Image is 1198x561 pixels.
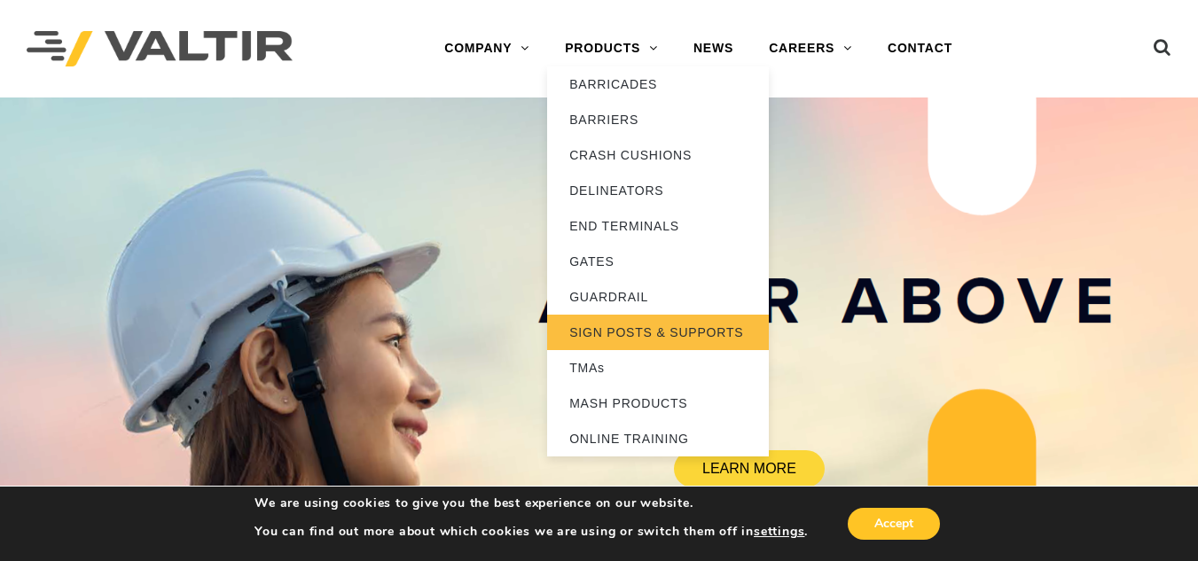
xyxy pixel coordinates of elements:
[547,350,769,386] a: TMAs
[547,102,769,137] a: BARRIERS
[547,244,769,279] a: GATES
[547,421,769,456] a: ONLINE TRAINING
[676,31,751,66] a: NEWS
[547,173,769,208] a: DELINEATORS
[547,31,676,66] a: PRODUCTS
[751,31,870,66] a: CAREERS
[547,386,769,421] a: MASH PRODUCTS
[547,66,769,102] a: BARRICADES
[547,279,769,315] a: GUARDRAIL
[254,495,808,511] p: We are using cookies to give you the best experience on our website.
[27,31,293,67] img: Valtir
[547,315,769,350] a: SIGN POSTS & SUPPORTS
[848,508,940,540] button: Accept
[547,137,769,173] a: CRASH CUSHIONS
[427,31,547,66] a: COMPANY
[674,450,825,487] a: LEARN MORE
[254,524,808,540] p: You can find out more about which cookies we are using or switch them off in .
[754,524,804,540] button: settings
[547,208,769,244] a: END TERMINALS
[870,31,970,66] a: CONTACT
